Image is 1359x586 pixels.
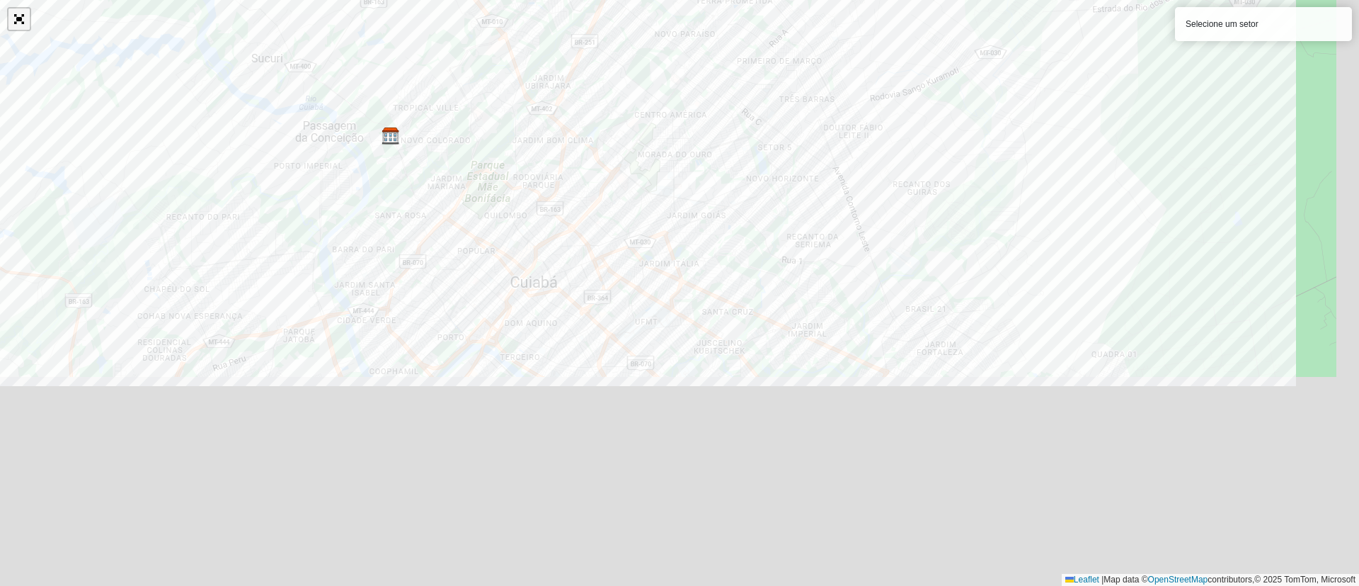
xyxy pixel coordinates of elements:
a: Abrir mapa em tela cheia [8,9,30,30]
a: Leaflet [1065,575,1099,585]
div: Map data © contributors,© 2025 TomTom, Microsoft [1062,574,1359,586]
span: | [1101,575,1103,585]
div: Selecione um setor [1175,7,1352,41]
a: OpenStreetMap [1148,575,1208,585]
